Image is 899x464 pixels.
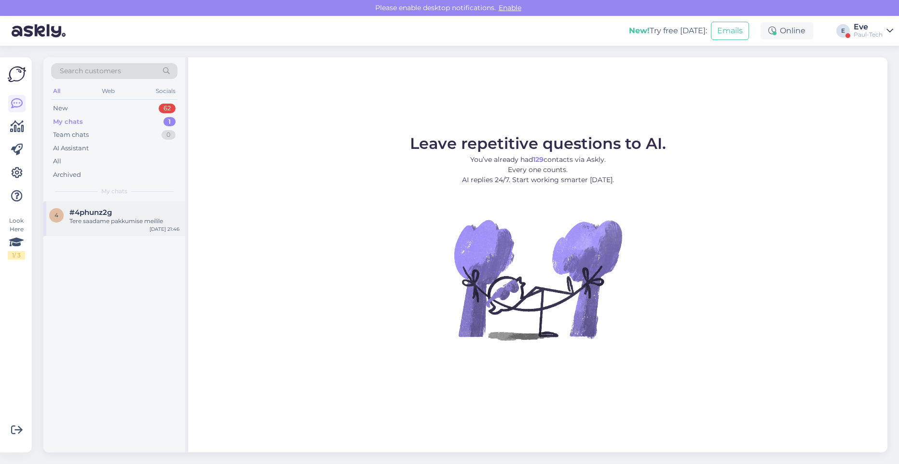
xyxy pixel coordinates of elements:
b: 129 [533,155,544,164]
span: Enable [496,3,524,12]
div: 1 [163,117,176,127]
div: All [51,85,62,97]
img: No Chat active [451,193,625,366]
div: 62 [159,104,176,113]
a: EvePaul-Tech [854,23,893,39]
div: Web [100,85,117,97]
span: Search customers [60,66,121,76]
b: New! [629,26,650,35]
div: My chats [53,117,83,127]
div: AI Assistant [53,144,89,153]
div: Tere saadame pakkumise meilile [69,217,179,225]
div: [DATE] 21:46 [150,225,179,233]
div: Archived [53,170,81,180]
div: 1 / 3 [8,251,25,260]
div: Team chats [53,130,89,140]
span: My chats [101,187,127,196]
p: You’ve already had contacts via Askly. Every one counts. AI replies 24/7. Start working smarter [... [410,155,666,185]
div: Look Here [8,216,25,260]
div: 0 [162,130,176,140]
div: Try free [DATE]: [629,25,707,37]
img: Askly Logo [8,65,26,83]
span: 4 [54,212,58,219]
div: E [836,24,850,38]
span: #4phunz2g [69,208,112,217]
div: Eve [854,23,883,31]
div: Socials [154,85,177,97]
button: Emails [711,22,749,40]
div: Paul-Tech [854,31,883,39]
div: New [53,104,68,113]
span: Leave repetitive questions to AI. [410,134,666,153]
div: Online [761,22,813,40]
div: All [53,157,61,166]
